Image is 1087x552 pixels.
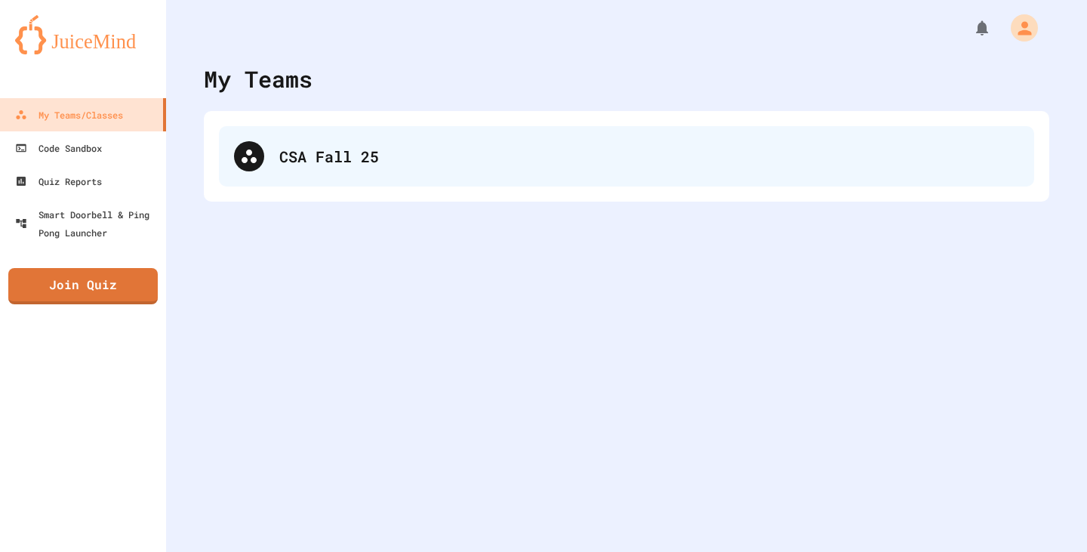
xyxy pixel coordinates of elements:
div: My Teams [204,62,313,96]
div: Quiz Reports [15,172,102,190]
div: CSA Fall 25 [279,145,1019,168]
div: Code Sandbox [15,139,102,157]
img: logo-orange.svg [15,15,151,54]
div: My Notifications [945,15,995,41]
div: My Teams/Classes [15,106,123,124]
div: CSA Fall 25 [219,126,1034,187]
a: Join Quiz [8,268,158,304]
div: My Account [995,11,1042,45]
div: Smart Doorbell & Ping Pong Launcher [15,205,160,242]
